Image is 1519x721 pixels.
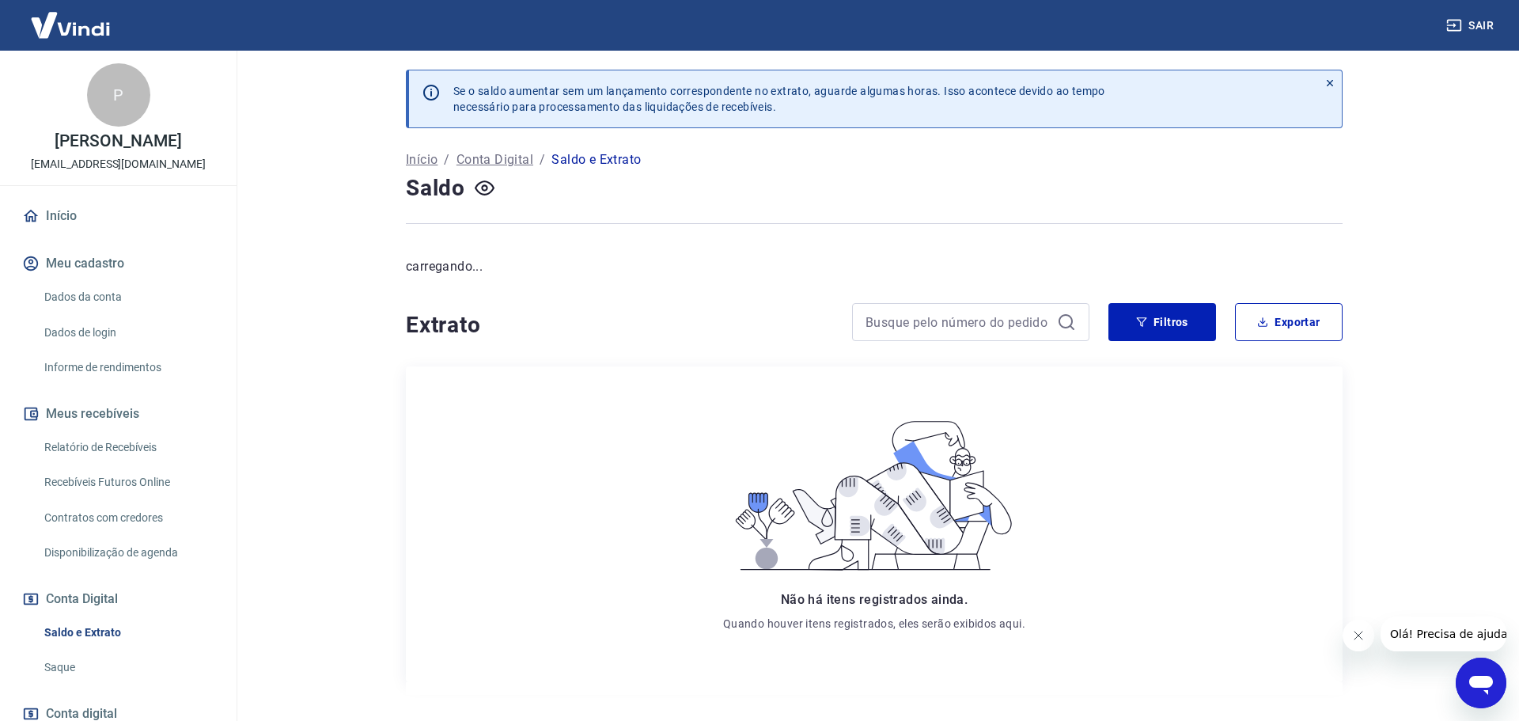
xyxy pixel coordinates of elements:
h4: Saldo [406,173,465,204]
button: Exportar [1235,303,1343,341]
p: [EMAIL_ADDRESS][DOMAIN_NAME] [31,156,206,173]
div: P [87,63,150,127]
p: carregando... [406,257,1343,276]
p: / [444,150,449,169]
button: Filtros [1108,303,1216,341]
button: Meu cadastro [19,246,218,281]
a: Conta Digital [456,150,533,169]
button: Conta Digital [19,582,218,617]
a: Relatório de Recebíveis [38,431,218,464]
a: Contratos com credores [38,502,218,534]
span: Olá! Precisa de ajuda? [9,11,133,24]
button: Meus recebíveis [19,397,218,431]
p: Saldo e Extrato [551,150,641,169]
a: Início [406,150,438,169]
a: Saldo e Extrato [38,617,218,649]
iframe: Botão para abrir a janela de mensagens [1456,658,1506,708]
img: Vindi [19,1,122,49]
a: Início [19,199,218,233]
iframe: Fechar mensagem [1343,620,1374,651]
h4: Extrato [406,309,833,341]
span: Não há itens registrados ainda. [781,592,968,607]
p: Quando houver itens registrados, eles serão exibidos aqui. [723,616,1025,632]
p: [PERSON_NAME] [55,133,181,150]
a: Dados de login [38,317,218,349]
p: Se o saldo aumentar sem um lançamento correspondente no extrato, aguarde algumas horas. Isso acon... [453,83,1105,115]
a: Dados da conta [38,281,218,313]
input: Busque pelo número do pedido [866,310,1051,334]
button: Sair [1443,11,1500,40]
p: / [540,150,545,169]
a: Disponibilização de agenda [38,537,218,569]
a: Informe de rendimentos [38,351,218,384]
a: Saque [38,651,218,684]
iframe: Mensagem da empresa [1381,617,1506,651]
a: Recebíveis Futuros Online [38,466,218,499]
